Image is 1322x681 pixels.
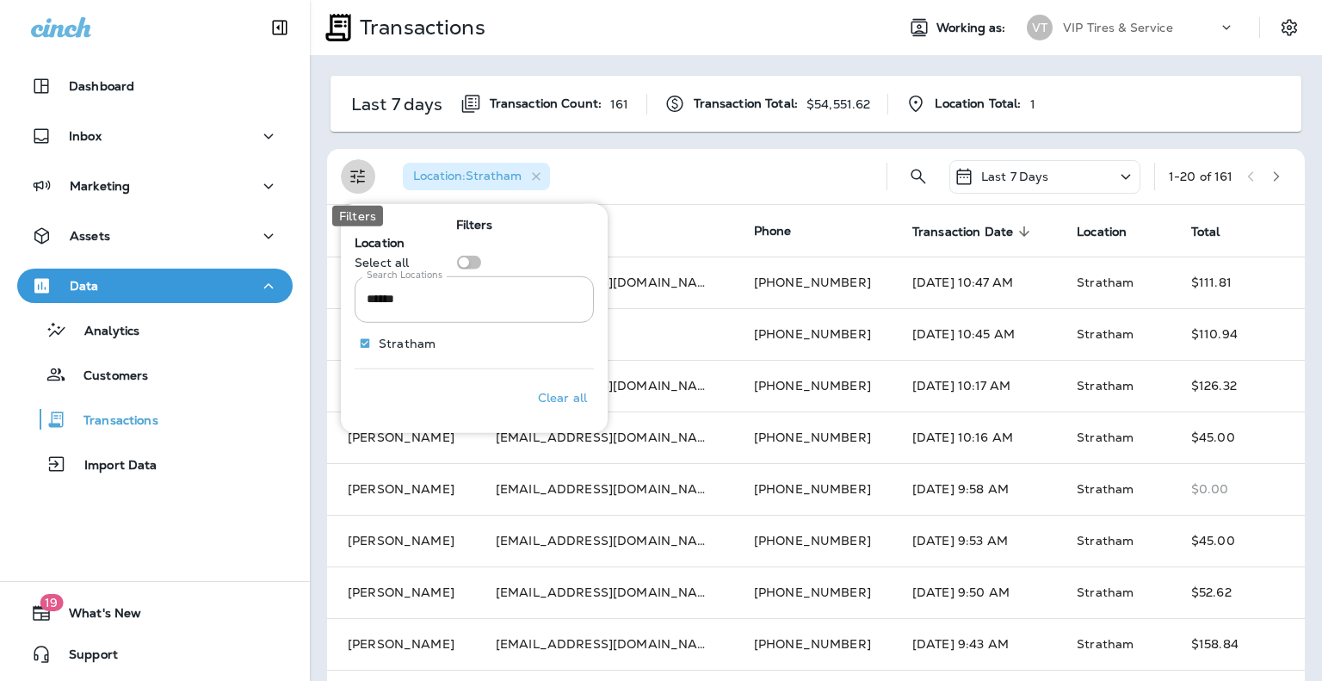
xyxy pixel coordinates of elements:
span: Location [355,235,405,251]
p: Clear all [538,390,587,404]
p: Select all [355,256,409,269]
button: Assets [17,219,293,253]
span: Working as: [936,21,1010,35]
td: [PHONE_NUMBER] [733,618,892,670]
td: [PHONE_NUMBER] [733,308,892,360]
span: Transaction Count: [490,96,602,111]
span: Filters [456,218,493,232]
button: Support [17,637,293,672]
span: What's New [52,606,141,627]
td: [EMAIL_ADDRESS][DOMAIN_NAME] [475,412,733,463]
p: Last 7 Days [981,170,1049,183]
span: Transaction Date [912,224,1035,239]
p: $54,551.62 [806,97,870,111]
td: [PERSON_NAME] [327,257,475,308]
p: VIP Tires & Service [1063,21,1173,34]
p: Customers [66,368,148,385]
td: [EMAIL_ADDRESS][DOMAIN_NAME] [475,515,733,566]
span: Total [1191,224,1243,239]
span: 19 [40,594,63,611]
button: Customers [17,356,293,393]
p: Transactions [353,15,485,40]
span: Location [1077,225,1127,239]
td: $45.00 [1171,412,1305,463]
span: Transaction Total: [694,96,799,111]
td: [PERSON_NAME] [327,515,475,566]
span: Phone [754,223,792,238]
span: Stratham [1077,481,1134,497]
button: Collapse Sidebar [256,10,304,45]
p: 1 [1030,97,1035,111]
td: $45.00 [1171,515,1305,566]
span: Total [1191,225,1220,239]
p: $0.00 [1191,482,1284,496]
td: [DATE] 10:17 AM [892,360,1056,412]
td: $110.94 [1171,308,1305,360]
button: Settings [1274,12,1305,43]
p: Analytics [67,324,139,340]
p: Stratham [379,336,436,350]
td: [PERSON_NAME] [327,360,475,412]
td: [DATE] 9:58 AM [892,463,1056,515]
button: Filters [341,159,375,194]
div: 1 - 20 of 161 [1169,170,1233,183]
td: [EMAIL_ADDRESS][DOMAIN_NAME] [475,463,733,515]
span: Location [1077,224,1149,239]
td: [PHONE_NUMBER] [733,412,892,463]
span: Stratham [1077,533,1134,548]
p: Last 7 days [351,97,443,111]
td: [PHONE_NUMBER] [733,566,892,618]
td: [DATE] 9:50 AM [892,566,1056,618]
p: Assets [70,229,110,243]
button: Analytics [17,312,293,348]
td: [PHONE_NUMBER] [733,257,892,308]
p: 161 [610,97,628,111]
button: 19What's New [17,596,293,630]
p: Transactions [66,413,158,430]
td: [PERSON_NAME] [327,412,475,463]
td: [DATE] 9:43 AM [892,618,1056,670]
span: Stratham [1077,585,1134,600]
button: Marketing [17,169,293,203]
td: [PERSON_NAME] [327,618,475,670]
td: [PERSON_NAME] [327,308,475,360]
td: [DATE] 10:45 AM [892,308,1056,360]
span: Support [52,647,118,668]
label: Search Locations [367,269,442,282]
td: [DATE] 10:16 AM [892,412,1056,463]
span: Location Total: [935,96,1021,111]
p: Import Data [67,458,158,474]
p: Data [70,279,99,293]
button: Clear all [531,375,594,418]
span: Stratham [1077,636,1134,652]
button: Transactions [17,401,293,437]
div: VT [1027,15,1053,40]
span: Stratham [1077,430,1134,445]
span: Transaction Date [912,225,1013,239]
p: Marketing [70,179,130,193]
div: Location:Stratham [403,163,550,190]
td: [PHONE_NUMBER] [733,515,892,566]
td: $126.32 [1171,360,1305,412]
td: [DATE] 10:47 AM [892,257,1056,308]
button: Inbox [17,119,293,153]
td: [PHONE_NUMBER] [733,360,892,412]
td: [PERSON_NAME] [327,566,475,618]
div: Filters [341,194,608,433]
button: Data [17,269,293,303]
td: $111.81 [1171,257,1305,308]
td: [PERSON_NAME] [327,463,475,515]
p: Inbox [69,129,102,143]
p: Dashboard [69,79,134,93]
div: Filters [332,206,383,226]
td: [DATE] 9:53 AM [892,515,1056,566]
td: $52.62 [1171,566,1305,618]
button: Import Data [17,446,293,482]
span: Stratham [1077,378,1134,393]
td: [EMAIL_ADDRESS][DOMAIN_NAME] [475,566,733,618]
button: Search Transactions [901,159,936,194]
span: Location : Stratham [413,168,522,183]
span: Stratham [1077,275,1134,290]
td: [PHONE_NUMBER] [733,463,892,515]
td: [EMAIL_ADDRESS][DOMAIN_NAME] [475,618,733,670]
